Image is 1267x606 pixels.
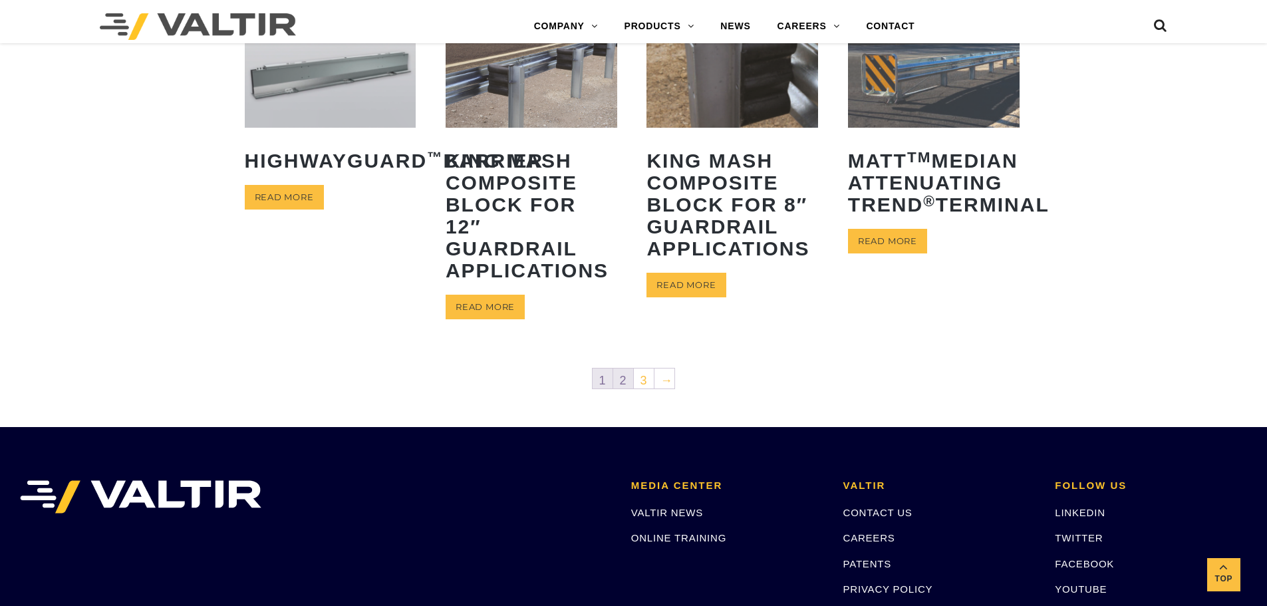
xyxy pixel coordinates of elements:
a: Read more about “MATTTM Median Attenuating TREND® Terminal” [848,229,927,253]
span: Top [1207,571,1240,587]
a: PATENTS [843,558,892,569]
a: 3 [634,369,654,388]
sup: ® [923,193,936,210]
a: CONTACT US [843,507,913,518]
nav: Product Pagination [245,367,1023,394]
img: Valtir [100,13,296,40]
a: PRIVACY POLICY [843,583,933,595]
a: 2 [613,369,633,388]
a: King MASH Composite Block for 12″ Guardrail Applications [446,21,617,291]
h2: FOLLOW US [1055,480,1247,492]
sup: ™ [427,149,444,166]
a: VALTIR NEWS [631,507,703,518]
a: MATTTMMedian Attenuating TREND®Terminal [848,21,1020,226]
img: VALTIR [20,480,261,514]
a: CONTACT [853,13,928,40]
span: 1 [593,369,613,388]
a: Top [1207,558,1240,591]
a: COMPANY [521,13,611,40]
a: YOUTUBE [1055,583,1107,595]
a: → [654,369,674,388]
a: Read more about “King MASH Composite Block for 12" Guardrail Applications” [446,295,525,319]
h2: King MASH Composite Block for 12″ Guardrail Applications [446,140,617,291]
h2: VALTIR [843,480,1036,492]
sup: TM [907,149,932,166]
a: Read more about “King MASH Composite Block for 8" Guardrail Applications” [646,273,726,297]
a: TWITTER [1055,532,1103,543]
a: CAREERS [764,13,853,40]
a: ONLINE TRAINING [631,532,726,543]
a: PRODUCTS [611,13,708,40]
a: NEWS [707,13,764,40]
a: FACEBOOK [1055,558,1114,569]
a: CAREERS [843,532,895,543]
a: LINKEDIN [1055,507,1105,518]
h2: King MASH Composite Block for 8″ Guardrail Applications [646,140,818,269]
a: King MASH Composite Block for 8″ Guardrail Applications [646,21,818,269]
h2: HighwayGuard Barrier [245,140,416,182]
a: Read more about “HighwayGuard™ Barrier” [245,185,324,210]
h2: MEDIA CENTER [631,480,823,492]
h2: MATT Median Attenuating TREND Terminal [848,140,1020,226]
a: HighwayGuard™Barrier [245,21,416,182]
